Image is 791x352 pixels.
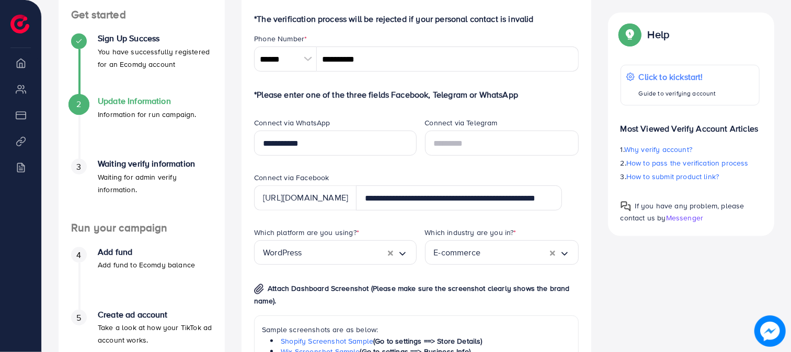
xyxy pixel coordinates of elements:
[621,25,639,44] img: Popup guide
[480,244,550,261] input: Search for option
[59,33,225,96] li: Sign Up Success
[388,247,393,259] button: Clear Selected
[254,185,357,210] div: [URL][DOMAIN_NAME]
[621,157,760,169] p: 2.
[98,159,212,169] h4: Waiting verify information
[98,247,195,257] h4: Add fund
[550,247,555,259] button: Clear Selected
[262,323,571,336] p: Sample screenshots are as below:
[254,227,359,238] label: Which platform are you using?
[425,240,579,265] div: Search for option
[59,159,225,221] li: Waiting verify information
[254,284,264,295] img: img
[626,158,749,168] span: How to pass the verification process
[639,71,716,83] p: Click to kickstart!
[648,28,670,41] p: Help
[425,227,517,238] label: Which industry are you in?
[281,336,373,346] a: Shopify Screenshot Sample
[59,247,225,310] li: Add fund
[10,15,29,33] img: logo
[639,87,716,100] p: Guide to verifying account
[98,310,212,320] h4: Create ad account
[76,161,81,173] span: 3
[254,283,569,306] span: Attach Dashboard Screenshot (Please make sure the screenshot clearly shows the brand name).
[666,213,703,223] span: Messenger
[59,8,225,21] h4: Get started
[373,336,482,346] span: (Go to settings ==> Store Details)
[425,118,498,128] label: Connect via Telegram
[621,201,744,223] span: If you have any problem, please contact us by
[621,143,760,156] p: 1.
[59,221,225,234] h4: Run your campaign
[254,118,330,128] label: Connect via WhatsApp
[76,249,81,261] span: 4
[98,171,212,196] p: Waiting for admin verify information.
[254,240,416,265] div: Search for option
[98,96,197,106] h4: Update Information
[621,201,631,212] img: Popup guide
[98,108,197,121] p: Information for run campaign.
[302,244,388,261] input: Search for option
[254,172,329,183] label: Connect via Facebook
[254,88,579,101] p: *Please enter one of the three fields Facebook, Telegram or WhatsApp
[626,171,719,182] span: How to submit product link?
[624,144,692,155] span: Why verify account?
[98,259,195,271] p: Add fund to Ecomdy balance
[621,170,760,183] p: 3.
[621,114,760,135] p: Most Viewed Verify Account Articles
[76,98,81,110] span: 2
[754,315,786,347] img: image
[98,321,212,346] p: Take a look at how your TikTok ad account works.
[98,45,212,71] p: You have successfully registered for an Ecomdy account
[98,33,212,43] h4: Sign Up Success
[254,33,307,44] label: Phone Number
[434,244,481,261] span: E-commerce
[59,96,225,159] li: Update Information
[76,312,81,324] span: 5
[263,244,302,261] span: WordPress
[254,13,579,25] p: *The verification process will be rejected if your personal contact is invalid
